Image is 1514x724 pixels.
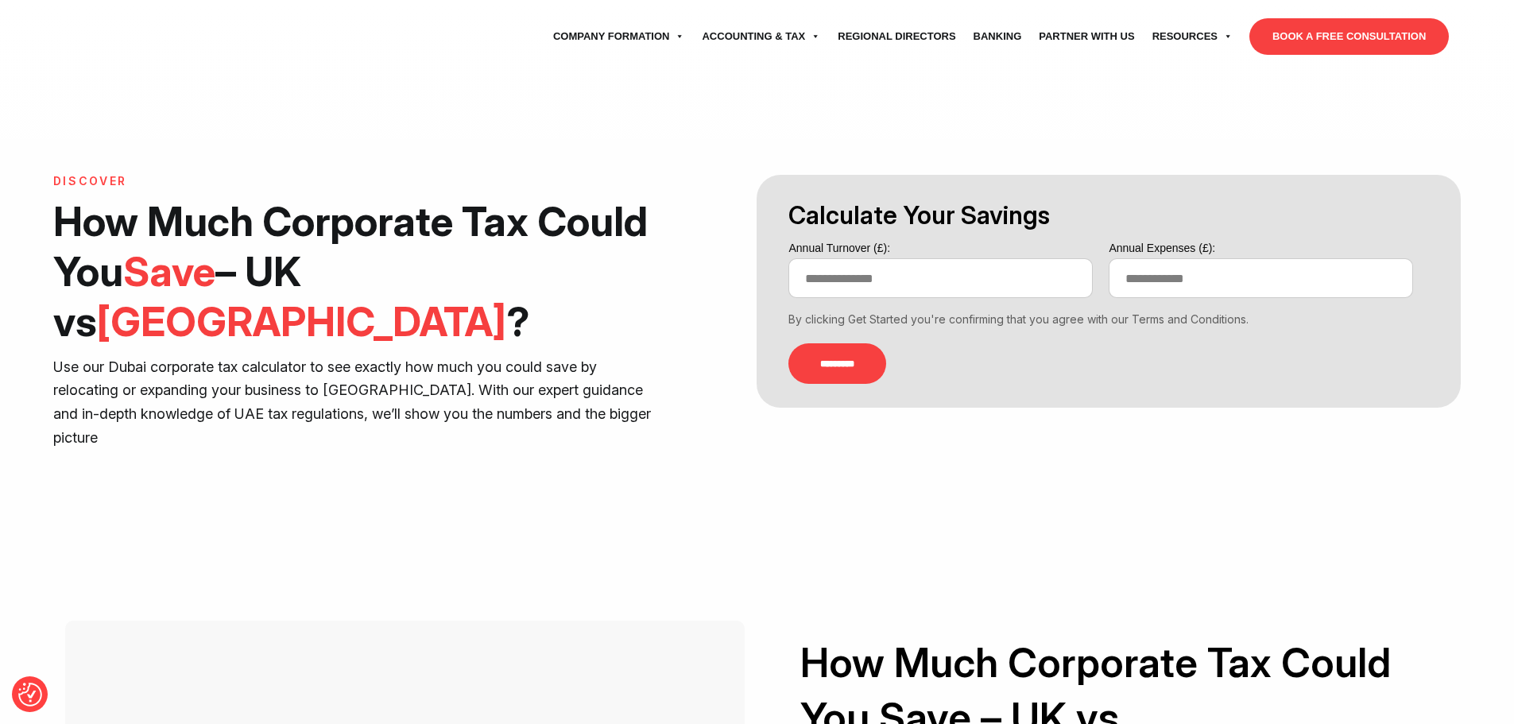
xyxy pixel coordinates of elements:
a: Regional Directors [829,14,964,59]
h6: Discover [53,175,659,188]
a: Partner with Us [1030,14,1143,59]
button: Consent Preferences [18,683,42,707]
img: svg+xml;nitro-empty-id=MTU1OjExNQ==-1;base64,PHN2ZyB2aWV3Qm94PSIwIDAgNzU4IDI1MSIgd2lkdGg9Ijc1OCIg... [65,17,184,56]
a: Banking [965,14,1031,59]
span: Save [123,247,215,296]
h1: How Much Corporate Tax Could You – UK vs ? [53,196,659,347]
h3: Calculate Your Savings [788,199,1429,232]
span: [GEOGRAPHIC_DATA] [97,297,506,346]
label: Annual Expenses (£): [1109,238,1413,258]
label: Annual Turnover (£): [788,238,1093,258]
a: BOOK A FREE CONSULTATION [1249,18,1449,55]
a: Resources [1144,14,1241,59]
div: By clicking Get Started you're confirming that you agree with our Terms and Conditions. [788,311,1429,327]
img: Revisit consent button [18,683,42,707]
p: Use our Dubai corporate tax calculator to see exactly how much you could save by relocating or ex... [53,355,659,451]
a: Company Formation [544,14,694,59]
a: Accounting & Tax [693,14,829,59]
